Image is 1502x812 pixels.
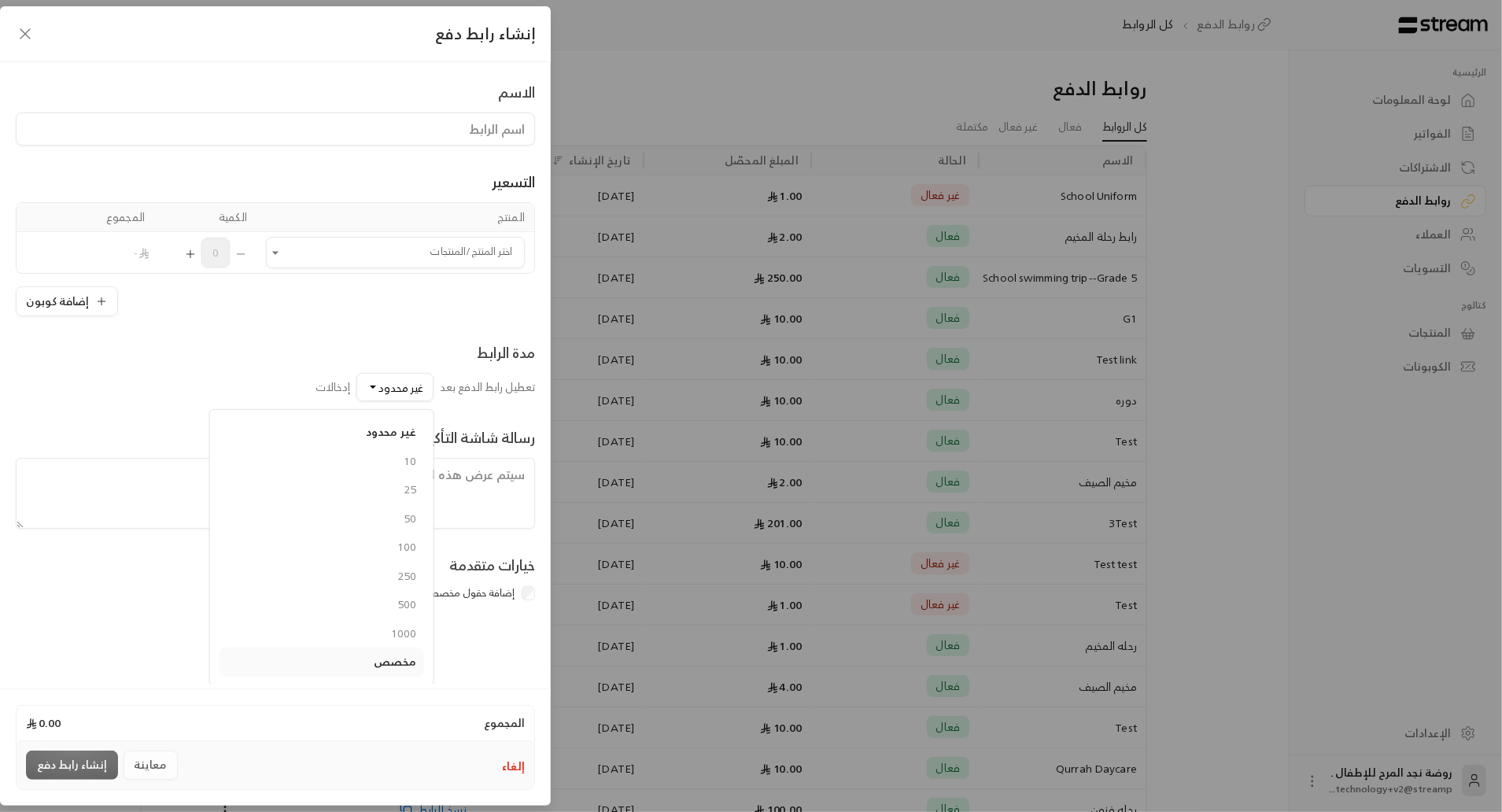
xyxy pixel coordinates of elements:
[378,378,423,397] span: غير محدود
[366,422,416,441] span: غير محدود
[502,758,525,774] button: إلغاء
[154,203,256,232] th: الكمية
[498,81,535,103] div: الاسم
[266,243,285,262] button: Open
[397,566,416,585] span: 250
[16,171,535,193] div: التسعير
[374,651,416,671] span: مخصص
[256,203,534,232] th: المنتج
[316,341,535,364] div: مدة الرابط
[391,623,416,643] span: 1000
[52,203,154,232] th: المجموع
[52,232,154,273] td: -
[404,479,416,499] span: 25
[404,451,416,471] span: 10
[404,508,416,528] span: 50
[370,426,535,448] div: رسالة شاشة التأكيد (اختياري)
[397,537,416,556] span: 100
[16,286,118,316] button: إضافة كوبون
[435,20,535,47] span: إنشاء رابط دفع
[484,715,525,731] span: المجموع
[397,594,416,614] span: 500
[26,715,61,731] span: 0.00
[449,554,535,576] div: خيارات متقدمة
[316,377,350,397] span: إدخالات
[440,377,535,397] span: تعطيل رابط الدفع بعد
[201,238,230,268] span: 0
[16,113,535,146] input: اسم الرابط
[424,585,515,601] label: إضافة حقول مخصصة
[16,202,535,274] table: Selected Products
